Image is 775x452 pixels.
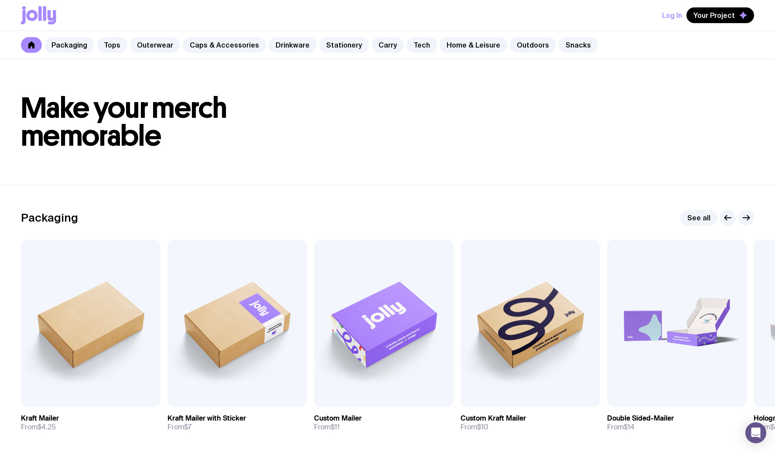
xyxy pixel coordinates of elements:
span: Your Project [693,11,735,20]
span: $10 [477,422,488,431]
span: From [461,423,488,431]
div: Open Intercom Messenger [745,422,766,443]
a: Double Sided-MailerFrom$14 [607,407,747,438]
span: Make your merch memorable [21,91,227,153]
button: Your Project [686,7,754,23]
a: Carry [372,37,404,53]
h3: Custom Mailer [314,414,362,423]
a: Packaging [44,37,94,53]
span: From [607,423,635,431]
a: Outerwear [130,37,180,53]
a: Custom Kraft MailerFrom$10 [461,407,600,438]
a: Outdoors [510,37,556,53]
a: Kraft MailerFrom$4.25 [21,407,160,438]
span: $7 [184,422,191,431]
span: $14 [624,422,635,431]
a: Kraft Mailer with StickerFrom$7 [167,407,307,438]
a: Tech [406,37,437,53]
a: Custom MailerFrom$11 [314,407,454,438]
a: See all [680,210,717,226]
h2: Packaging [21,211,78,224]
span: $4.25 [38,422,56,431]
h3: Kraft Mailer [21,414,59,423]
span: $11 [331,422,340,431]
a: Drinkware [269,37,317,53]
span: From [167,423,191,431]
h3: Double Sided-Mailer [607,414,674,423]
a: Caps & Accessories [183,37,266,53]
a: Snacks [559,37,598,53]
h3: Custom Kraft Mailer [461,414,526,423]
a: Stationery [319,37,369,53]
h3: Kraft Mailer with Sticker [167,414,246,423]
a: Tops [97,37,127,53]
span: From [314,423,340,431]
a: Home & Leisure [440,37,507,53]
button: Log In [662,7,682,23]
span: From [21,423,56,431]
